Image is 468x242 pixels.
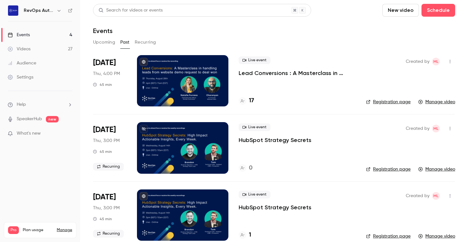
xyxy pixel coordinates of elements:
[23,228,53,233] span: Plan usage
[239,191,270,198] span: Live event
[418,233,455,239] a: Manage video
[366,99,411,105] a: Registration page
[8,46,30,52] div: Videos
[421,4,455,17] button: Schedule
[93,71,120,77] span: Thu, 4:00 PM
[8,5,18,16] img: RevOps Automated
[418,166,455,172] a: Manage video
[120,37,130,47] button: Past
[93,192,116,202] span: [DATE]
[8,101,72,108] li: help-dropdown-opener
[418,99,455,105] a: Manage video
[239,69,356,77] a: Lead Conversions : A Masterclass in handling leads from website demo request to deal won - feat R...
[93,55,127,106] div: Aug 28 Thu, 4:00 PM (Europe/London)
[93,82,112,87] div: 45 min
[8,60,36,66] div: Audience
[406,192,430,200] span: Created by
[93,149,112,154] div: 45 min
[8,32,30,38] div: Events
[17,130,41,137] span: What's new
[239,164,252,172] a: 0
[249,164,252,172] h4: 0
[406,125,430,132] span: Created by
[249,231,251,239] h4: 1
[432,125,440,132] span: Mia-Jean Lee
[93,27,113,35] h1: Events
[382,4,419,17] button: New video
[239,96,254,105] a: 17
[135,37,156,47] button: Recurring
[17,116,42,122] a: SpeakerHub
[433,58,438,65] span: ML
[93,138,120,144] span: Thu, 3:00 PM
[46,116,59,122] span: new
[24,7,54,14] h6: RevOps Automated
[366,166,411,172] a: Registration page
[249,96,254,105] h4: 17
[93,37,115,47] button: Upcoming
[93,189,127,241] div: Aug 21 Thu, 3:00 PM (Europe/London)
[17,101,26,108] span: Help
[239,204,311,211] a: HubSpot Strategy Secrets
[239,56,270,64] span: Live event
[8,74,33,80] div: Settings
[432,58,440,65] span: Mia-Jean Lee
[65,131,72,137] iframe: Noticeable Trigger
[239,123,270,131] span: Live event
[406,58,430,65] span: Created by
[93,125,116,135] span: [DATE]
[8,226,19,234] span: Pro
[239,231,251,239] a: 1
[93,122,127,173] div: Aug 28 Thu, 3:00 PM (Europe/London)
[239,136,311,144] a: HubSpot Strategy Secrets
[433,192,438,200] span: ML
[57,228,72,233] a: Manage
[93,205,120,211] span: Thu, 3:00 PM
[432,192,440,200] span: Mia-Jean Lee
[93,230,124,238] span: Recurring
[93,163,124,171] span: Recurring
[366,233,411,239] a: Registration page
[93,58,116,68] span: [DATE]
[98,7,163,14] div: Search for videos or events
[433,125,438,132] span: ML
[93,216,112,221] div: 45 min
